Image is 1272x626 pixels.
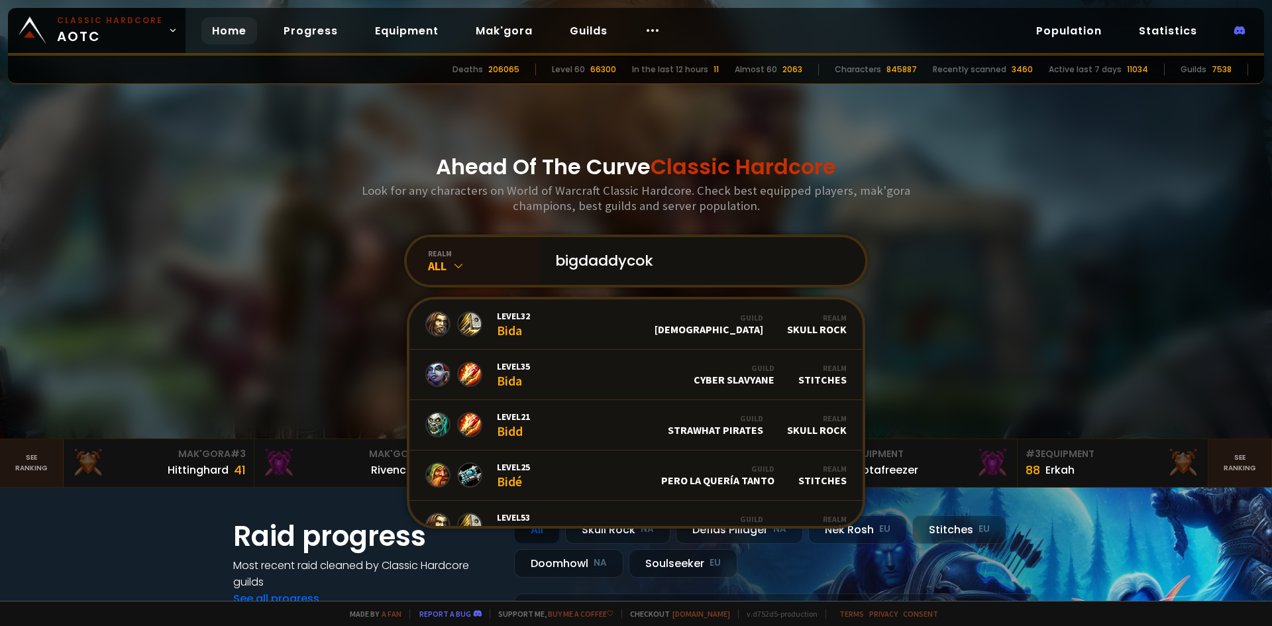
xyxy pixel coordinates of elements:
[1208,439,1272,487] a: Seeranking
[1012,64,1033,76] div: 3460
[497,511,530,540] div: Bids
[694,363,774,373] div: Guild
[409,299,863,350] a: Level32BidaGuild[DEMOGRAPHIC_DATA]RealmSkull Rock
[514,549,623,578] div: Doomhowl
[710,556,721,570] small: EU
[490,609,613,619] span: Support me,
[668,413,763,437] div: Strawhat Pirates
[428,248,539,258] div: realm
[497,461,530,490] div: Bidé
[933,64,1006,76] div: Recently scanned
[651,152,836,182] span: Classic Hardcore
[629,549,737,578] div: Soulseeker
[1045,462,1075,478] div: Erkah
[798,464,847,487] div: Stitches
[342,609,401,619] span: Made by
[371,462,413,478] div: Rivench
[452,64,483,76] div: Deaths
[548,609,613,619] a: Buy me a coffee
[231,447,246,460] span: # 3
[552,64,585,76] div: Level 60
[676,515,803,544] div: Defias Pillager
[409,501,863,551] a: Level53BidsGuildHardcoreRealmSkull Rock
[419,609,471,619] a: Report a bug
[672,609,730,619] a: [DOMAIN_NAME]
[886,64,917,76] div: 845887
[835,447,1009,461] div: Equipment
[409,400,863,450] a: Level21BiddGuildStrawhat PiratesRealmSkull Rock
[465,17,543,44] a: Mak'gora
[714,64,719,76] div: 11
[64,439,254,487] a: Mak'Gora#3Hittinghard41
[787,413,847,423] div: Realm
[711,514,763,537] div: Hardcore
[497,360,530,372] span: Level 35
[835,64,881,76] div: Characters
[594,556,607,570] small: NA
[782,64,802,76] div: 2063
[787,313,847,336] div: Skull Rock
[356,183,916,213] h3: Look for any characters on World of Warcraft Classic Hardcore. Check best equipped players, mak'g...
[869,609,898,619] a: Privacy
[497,310,530,322] span: Level 32
[1026,447,1200,461] div: Equipment
[514,515,560,544] div: All
[1127,64,1148,76] div: 11034
[547,237,849,285] input: Search a character...
[787,514,847,524] div: Realm
[409,350,863,400] a: Level35BidaGuildCYBER SLAVYANERealmStitches
[632,64,708,76] div: In the last 12 hours
[711,514,763,524] div: Guild
[798,363,847,386] div: Stitches
[655,313,763,323] div: Guild
[855,462,918,478] div: Notafreezer
[565,515,670,544] div: Skull Rock
[233,515,498,557] h1: Raid progress
[668,413,763,423] div: Guild
[903,609,938,619] a: Consent
[590,64,616,76] div: 66300
[382,609,401,619] a: a fan
[1181,64,1206,76] div: Guilds
[497,511,530,523] span: Level 53
[1128,17,1208,44] a: Statistics
[497,411,530,423] span: Level 21
[72,447,246,461] div: Mak'Gora
[497,360,530,389] div: Bida
[57,15,163,26] small: Classic Hardcore
[912,515,1006,544] div: Stitches
[201,17,257,44] a: Home
[798,363,847,373] div: Realm
[262,447,437,461] div: Mak'Gora
[488,64,519,76] div: 206065
[1026,447,1041,460] span: # 3
[436,151,836,183] h1: Ahead Of The Curve
[798,464,847,474] div: Realm
[738,609,818,619] span: v. d752d5 - production
[735,64,777,76] div: Almost 60
[428,258,539,274] div: All
[497,310,530,339] div: Bida
[497,411,530,439] div: Bidd
[621,609,730,619] span: Checkout
[839,609,864,619] a: Terms
[641,523,654,536] small: NA
[827,439,1018,487] a: #2Equipment88Notafreezer
[57,15,163,46] span: AOTC
[559,17,618,44] a: Guilds
[497,461,530,473] span: Level 25
[168,462,229,478] div: Hittinghard
[8,8,185,53] a: Classic HardcoreAOTC
[233,557,498,590] h4: Most recent raid cleaned by Classic Hardcore guilds
[787,313,847,323] div: Realm
[1212,64,1232,76] div: 7538
[1049,64,1122,76] div: Active last 7 days
[655,313,763,336] div: [DEMOGRAPHIC_DATA]
[254,439,445,487] a: Mak'Gora#2Rivench100
[234,461,246,479] div: 41
[1026,17,1112,44] a: Population
[979,523,990,536] small: EU
[409,450,863,501] a: Level25BidéGuildPero la quería tantoRealmStitches
[694,363,774,386] div: CYBER SLAVYANE
[364,17,449,44] a: Equipment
